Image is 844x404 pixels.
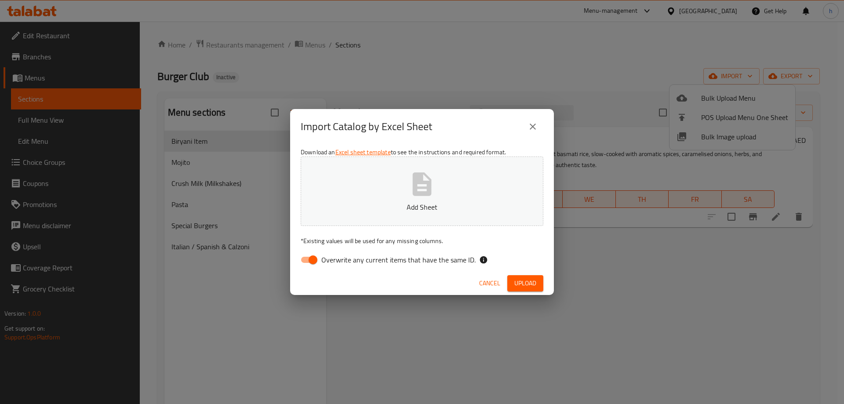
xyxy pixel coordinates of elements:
[476,275,504,291] button: Cancel
[314,202,530,212] p: Add Sheet
[479,278,500,289] span: Cancel
[514,278,536,289] span: Upload
[321,255,476,265] span: Overwrite any current items that have the same ID.
[290,144,554,272] div: Download an to see the instructions and required format.
[301,120,432,134] h2: Import Catalog by Excel Sheet
[479,255,488,264] svg: If the overwrite option isn't selected, then the items that match an existing ID will be ignored ...
[522,116,543,137] button: close
[301,157,543,226] button: Add Sheet
[335,146,391,158] a: Excel sheet template
[301,237,543,245] p: Existing values will be used for any missing columns.
[507,275,543,291] button: Upload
